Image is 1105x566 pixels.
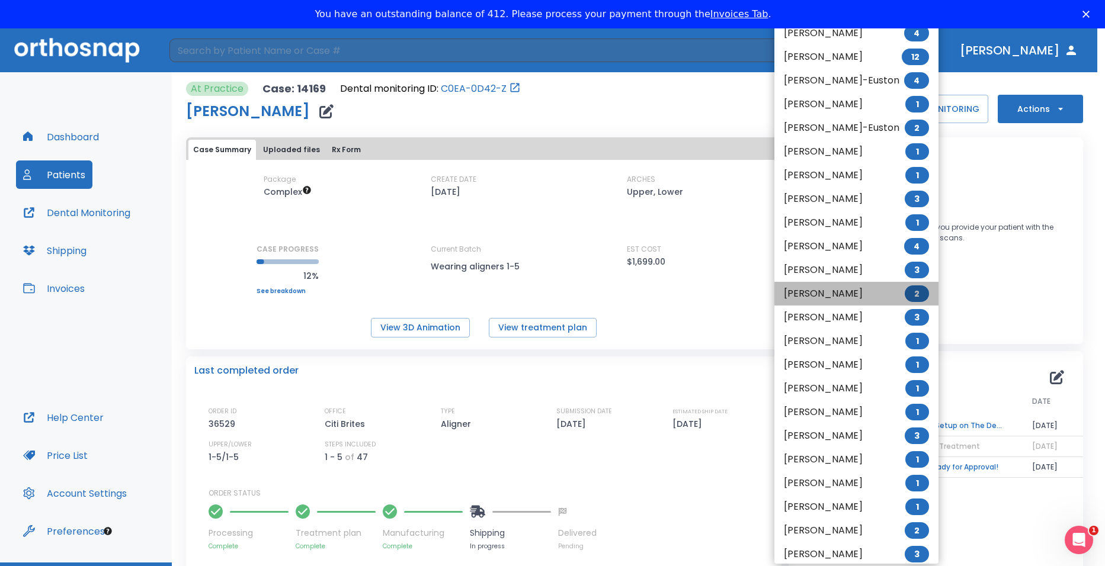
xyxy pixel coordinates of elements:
[905,143,929,160] span: 1
[904,238,929,255] span: 4
[774,163,939,187] li: [PERSON_NAME]
[774,140,939,163] li: [PERSON_NAME]
[1082,11,1094,18] div: Close
[774,495,939,519] li: [PERSON_NAME]
[905,451,929,468] span: 1
[905,191,929,207] span: 3
[774,211,939,234] li: [PERSON_NAME]
[710,8,768,20] a: Invoices Tab
[774,542,939,566] li: [PERSON_NAME]
[905,262,929,278] span: 3
[905,120,929,136] span: 2
[774,282,939,305] li: [PERSON_NAME]
[1065,526,1093,554] iframe: Intercom live chat
[905,214,929,231] span: 1
[905,96,929,112] span: 1
[905,356,929,373] span: 1
[774,353,939,377] li: [PERSON_NAME]
[905,309,929,326] span: 3
[774,21,939,45] li: [PERSON_NAME]
[774,519,939,542] li: [PERSON_NAME]
[774,234,939,258] li: [PERSON_NAME]
[905,499,929,515] span: 1
[905,333,929,349] span: 1
[774,377,939,400] li: [PERSON_NAME]
[774,305,939,329] li: [PERSON_NAME]
[905,546,929,562] span: 3
[905,285,929,302] span: 2
[774,424,939,448] li: [PERSON_NAME]
[905,404,929,420] span: 1
[774,329,939,353] li: [PERSON_NAME]
[904,72,929,89] span: 4
[902,49,929,65] span: 12
[315,8,771,20] div: You have an outstanding balance of 412. Please process your payment through the .
[774,258,939,282] li: [PERSON_NAME]
[774,116,939,140] li: [PERSON_NAME]-Euston
[1089,526,1098,535] span: 1
[774,92,939,116] li: [PERSON_NAME]
[905,475,929,491] span: 1
[774,400,939,424] li: [PERSON_NAME]
[905,380,929,397] span: 1
[905,522,929,539] span: 2
[774,187,939,211] li: [PERSON_NAME]
[774,448,939,471] li: [PERSON_NAME]
[774,45,939,69] li: [PERSON_NAME]
[774,69,939,92] li: [PERSON_NAME]-Euston
[905,167,929,184] span: 1
[904,25,929,41] span: 4
[774,471,939,495] li: [PERSON_NAME]
[905,427,929,444] span: 3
